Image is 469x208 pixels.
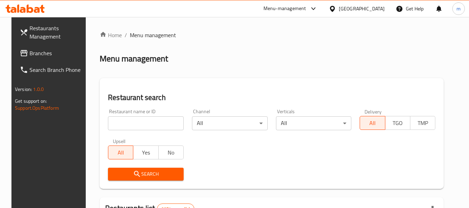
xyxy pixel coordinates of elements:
[385,116,410,130] button: TGO
[158,145,184,159] button: No
[192,116,268,130] div: All
[125,31,127,39] li: /
[113,139,126,143] label: Upsell
[136,148,156,158] span: Yes
[410,116,435,130] button: TMP
[33,85,44,94] span: 1.0.0
[457,5,461,13] span: m
[30,49,84,57] span: Branches
[161,148,181,158] span: No
[365,109,382,114] label: Delivery
[363,118,382,128] span: All
[413,118,433,128] span: TMP
[15,97,47,106] span: Get support on:
[14,45,90,61] a: Branches
[14,20,90,45] a: Restaurants Management
[133,145,158,159] button: Yes
[108,145,133,159] button: All
[100,31,122,39] a: Home
[15,85,32,94] span: Version:
[111,148,131,158] span: All
[339,5,385,13] div: [GEOGRAPHIC_DATA]
[30,24,84,41] span: Restaurants Management
[130,31,176,39] span: Menu management
[30,66,84,74] span: Search Branch Phone
[108,92,435,103] h2: Restaurant search
[276,116,352,130] div: All
[263,5,306,13] div: Menu-management
[360,116,385,130] button: All
[100,31,444,39] nav: breadcrumb
[108,116,184,130] input: Search for restaurant name or ID..
[108,168,184,181] button: Search
[114,170,178,178] span: Search
[100,53,168,64] h2: Menu management
[14,61,90,78] a: Search Branch Phone
[15,103,59,113] a: Support.OpsPlatform
[388,118,408,128] span: TGO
